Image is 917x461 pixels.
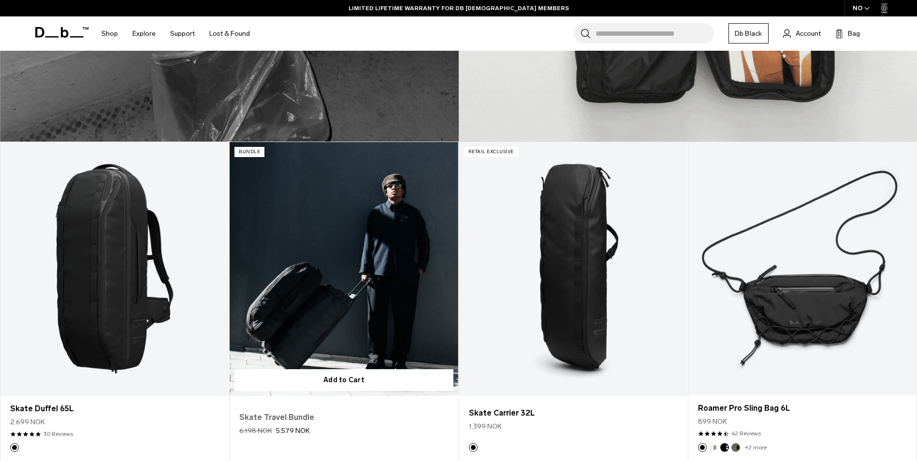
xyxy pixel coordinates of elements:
[731,429,761,438] a: 42 reviews
[349,4,569,13] a: LIMITED LIFETIME WARRANTY FOR DB [DEMOGRAPHIC_DATA] MEMBERS
[469,407,678,419] a: Skate Carrier 32L
[239,426,272,436] s: 6.198 NOK
[731,443,740,452] button: Forest Green
[234,147,264,157] p: Bundle
[234,369,453,391] button: Add to Cart
[848,29,860,39] span: Bag
[276,426,310,436] span: 5.579 NOK
[469,421,502,432] span: 1.399 NOK
[745,444,767,451] a: +2 more
[94,16,257,51] nav: Main Navigation
[783,28,821,39] a: Account
[10,443,19,452] button: Black Out
[44,430,73,438] a: 30 reviews
[132,16,156,51] a: Explore
[720,443,729,452] button: Charcoal Grey
[10,403,219,415] a: Skate Duffel 65L
[698,417,727,427] span: 899 NOK
[469,443,478,452] button: Black Out
[102,16,118,51] a: Shop
[796,29,821,39] span: Account
[688,142,916,395] a: Roamer Pro Sling Bag 6L
[698,443,707,452] button: Black Out
[459,142,687,396] a: Skate Carrier 32L
[239,412,448,423] a: Skate Travel Bundle
[209,16,250,51] a: Lost & Found
[709,443,718,452] button: Oatmilk
[728,23,769,43] a: Db Black
[698,403,906,414] a: Roamer Pro Sling Bag 6L
[835,28,860,39] button: Bag
[170,16,195,51] a: Support
[464,147,518,157] p: retail exclusive
[0,142,229,396] a: Skate Duffel 65L
[230,142,458,396] a: Skate Travel Bundle
[10,417,45,427] span: 2.699 NOK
